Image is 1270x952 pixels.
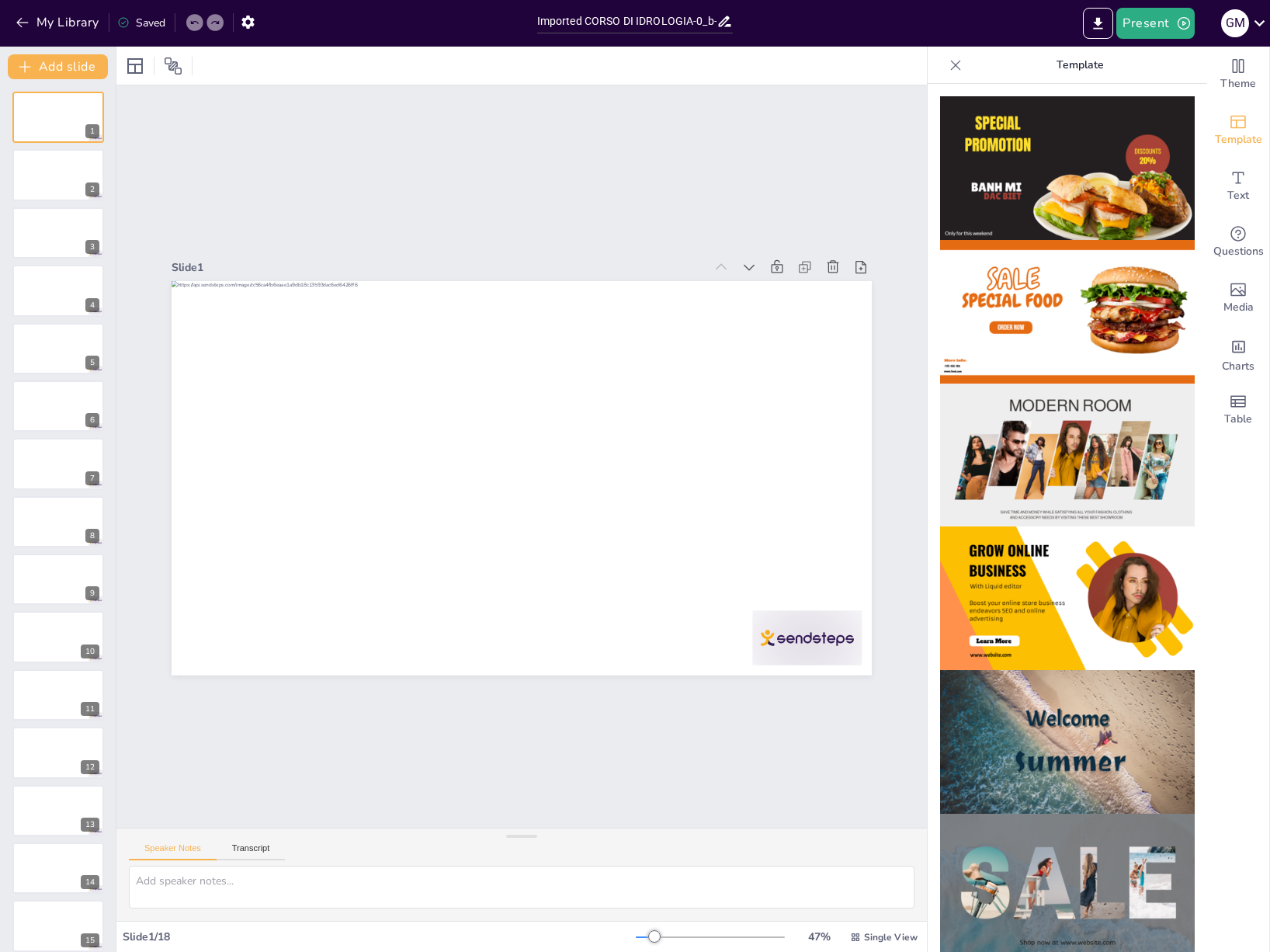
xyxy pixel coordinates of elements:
img: thumb-5.png [940,670,1195,814]
span: Questions [1213,243,1264,260]
div: 2 [85,182,99,196]
span: Template [1215,131,1262,148]
div: Change the overall theme [1207,47,1269,102]
div: 7 [85,471,99,485]
div: 14 [12,843,104,894]
div: 9 [85,586,99,600]
button: Transcript [217,843,286,860]
img: thumb-2.png [940,240,1195,384]
div: 11 [12,669,104,721]
div: https://cdn.sendsteps.com/images/logo/sendsteps_logo_white.pnghttps://cdn.sendsteps.com/images/lo... [12,149,104,200]
div: 9 [12,554,104,605]
span: Media [1223,299,1254,316]
div: 12 [81,760,99,774]
div: 11 [81,702,99,716]
button: My Library [12,10,106,35]
p: Template [968,47,1192,84]
div: 13 [12,785,104,836]
div: Saved [117,16,165,30]
div: 7 [12,438,104,489]
div: Add a table [1207,382,1269,438]
span: Text [1227,187,1249,204]
span: Position [164,57,182,75]
div: 10 [81,645,99,658]
div: Add text boxes [1207,158,1269,214]
div: 15 [12,900,104,951]
input: Insert title [537,10,717,33]
div: Add charts and graphs [1207,326,1269,382]
div: 47 % [800,929,838,944]
div: https://cdn.sendsteps.com/images/logo/sendsteps_logo_white.pnghttps://cdn.sendsteps.com/images/lo... [12,323,104,374]
div: https://cdn.sendsteps.com/images/logo/sendsteps_logo_white.pnghttps://cdn.sendsteps.com/images/lo... [12,265,104,316]
div: Slide 1 / 18 [123,929,636,944]
div: 15 [81,933,99,947]
div: 12 [12,727,104,778]
div: 8 [12,496,104,547]
span: Table [1224,411,1252,428]
div: Slide 1 [172,260,704,275]
div: 8 [85,529,99,543]
button: Export to PowerPoint [1083,8,1113,39]
div: Get real-time input from your audience [1207,214,1269,270]
div: 13 [81,818,99,832]
img: thumb-3.png [940,384,1195,527]
button: Speaker Notes [129,843,217,860]
button: Present [1116,8,1194,39]
button: Add slide [8,54,108,79]
div: 6 [85,413,99,427]
div: 14 [81,875,99,889]
div: https://cdn.sendsteps.com/images/logo/sendsteps_logo_white.pnghttps://cdn.sendsteps.com/images/lo... [12,380,104,432]
div: https://cdn.sendsteps.com/images/logo/sendsteps_logo_white.pnghttps://cdn.sendsteps.com/images/lo... [12,92,104,143]
div: Add images, graphics, shapes or video [1207,270,1269,326]
div: Layout [123,54,147,78]
div: 10 [12,611,104,662]
div: G M [1221,9,1249,37]
div: Add ready made slides [1207,102,1269,158]
div: 3 [85,240,99,254]
img: thumb-1.png [940,96,1195,240]
span: Single View [864,931,918,943]
span: Charts [1222,358,1254,375]
div: 5 [85,356,99,370]
div: 1 [85,124,99,138]
span: Theme [1220,75,1256,92]
img: thumb-4.png [940,526,1195,670]
div: 4 [85,298,99,312]
button: G M [1221,8,1249,39]
div: https://cdn.sendsteps.com/images/logo/sendsteps_logo_white.pnghttps://cdn.sendsteps.com/images/lo... [12,207,104,259]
